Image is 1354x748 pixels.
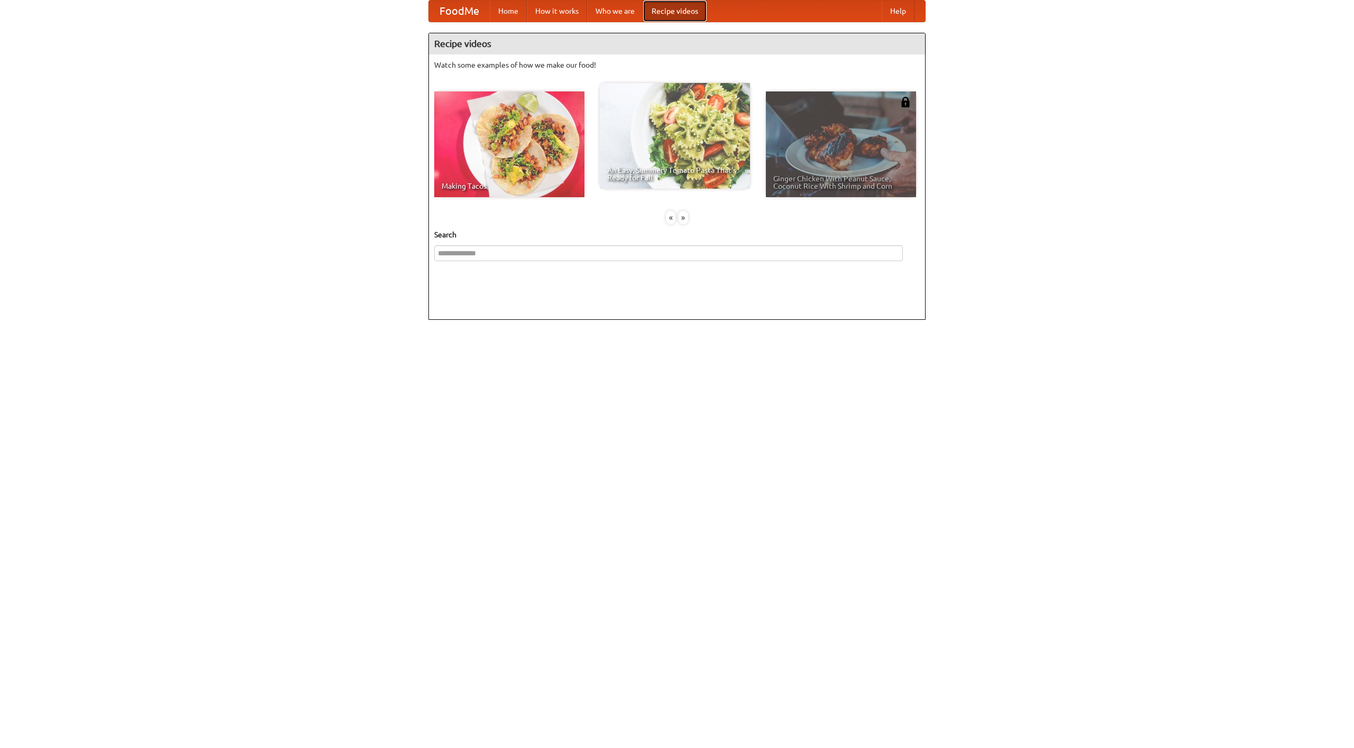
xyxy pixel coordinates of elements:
a: How it works [527,1,587,22]
p: Watch some examples of how we make our food! [434,60,920,70]
a: An Easy, Summery Tomato Pasta That's Ready for Fall [600,83,750,189]
h4: Recipe videos [429,33,925,54]
h5: Search [434,229,920,240]
a: Recipe videos [643,1,707,22]
span: Making Tacos [442,182,577,190]
img: 483408.png [900,97,911,107]
a: Help [882,1,914,22]
div: » [679,211,688,224]
a: FoodMe [429,1,490,22]
a: Home [490,1,527,22]
span: An Easy, Summery Tomato Pasta That's Ready for Fall [607,167,743,181]
a: Who we are [587,1,643,22]
div: « [666,211,675,224]
a: Making Tacos [434,91,584,197]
